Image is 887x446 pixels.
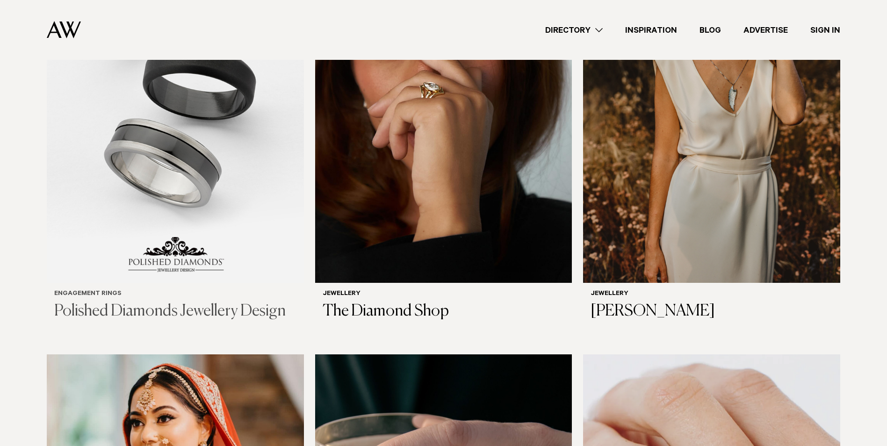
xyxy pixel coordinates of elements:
h3: [PERSON_NAME] [591,302,833,321]
a: Directory [534,24,614,36]
h6: Engagement Rings [54,290,296,298]
h6: Jewellery [323,290,565,298]
a: Inspiration [614,24,688,36]
h3: Polished Diamonds Jewellery Design [54,302,296,321]
a: Sign In [799,24,851,36]
a: Blog [688,24,732,36]
h3: The Diamond Shop [323,302,565,321]
img: Auckland Weddings Logo [47,21,81,38]
a: Advertise [732,24,799,36]
h6: Jewellery [591,290,833,298]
